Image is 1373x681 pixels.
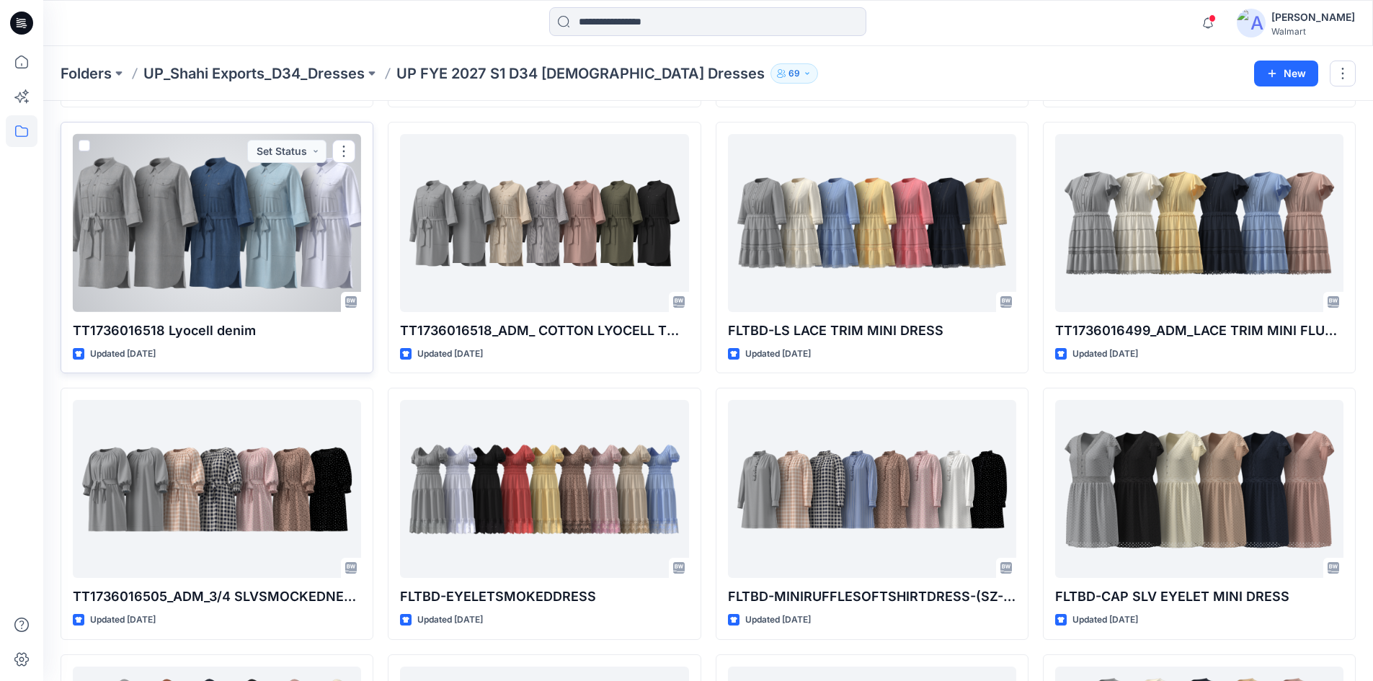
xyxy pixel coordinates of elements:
a: FLTBD-LS LACE TRIM MINI DRESS [728,134,1016,312]
p: Updated [DATE] [417,613,483,628]
p: Updated [DATE] [1072,347,1138,362]
p: FLTBD-MINIRUFFLESOFTSHIRTDRESS-(SZ-M)-17-04-2025-AH (UPLOAD [728,587,1016,607]
p: 69 [788,66,800,81]
a: FLTBD-EYELETSMOKEDDRESS [400,400,688,578]
p: FLTBD-CAP SLV EYELET MINI DRESS [1055,587,1343,607]
img: avatar [1237,9,1266,37]
a: TT1736016505_ADM_3/4 SLVSMOCKEDNECKMINIDRESS [73,400,361,578]
p: Updated [DATE] [745,347,811,362]
div: Walmart [1271,26,1355,37]
p: TT1736016518_ADM_ COTTON LYOCELL TWILMINIUTILITYSHIRTDRESS [400,321,688,341]
a: FLTBD-CAP SLV EYELET MINI DRESS [1055,400,1343,578]
p: FLTBD-EYELETSMOKEDDRESS [400,587,688,607]
button: New [1254,61,1318,86]
a: FLTBD-MINIRUFFLESOFTSHIRTDRESS-(SZ-M)-17-04-2025-AH (UPLOAD [728,400,1016,578]
div: [PERSON_NAME] [1271,9,1355,26]
button: 69 [770,63,818,84]
p: UP FYE 2027 S1 D34 [DEMOGRAPHIC_DATA] Dresses [396,63,765,84]
a: Folders [61,63,112,84]
p: TT1736016518 Lyocell denim [73,321,361,341]
p: TT1736016499_ADM_LACE TRIM MINI FLUTTER DRESS [1055,321,1343,341]
a: TT1736016518 Lyocell denim [73,134,361,312]
a: TT1736016518_ADM_ COTTON LYOCELL TWILMINIUTILITYSHIRTDRESS [400,134,688,312]
p: Updated [DATE] [745,613,811,628]
p: FLTBD-LS LACE TRIM MINI DRESS [728,321,1016,341]
a: UP_Shahi Exports_D34_Dresses [143,63,365,84]
p: Updated [DATE] [90,613,156,628]
a: TT1736016499_ADM_LACE TRIM MINI FLUTTER DRESS [1055,134,1343,312]
p: TT1736016505_ADM_3/4 SLVSMOCKEDNECKMINIDRESS [73,587,361,607]
p: Updated [DATE] [1072,613,1138,628]
p: Updated [DATE] [417,347,483,362]
p: Updated [DATE] [90,347,156,362]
